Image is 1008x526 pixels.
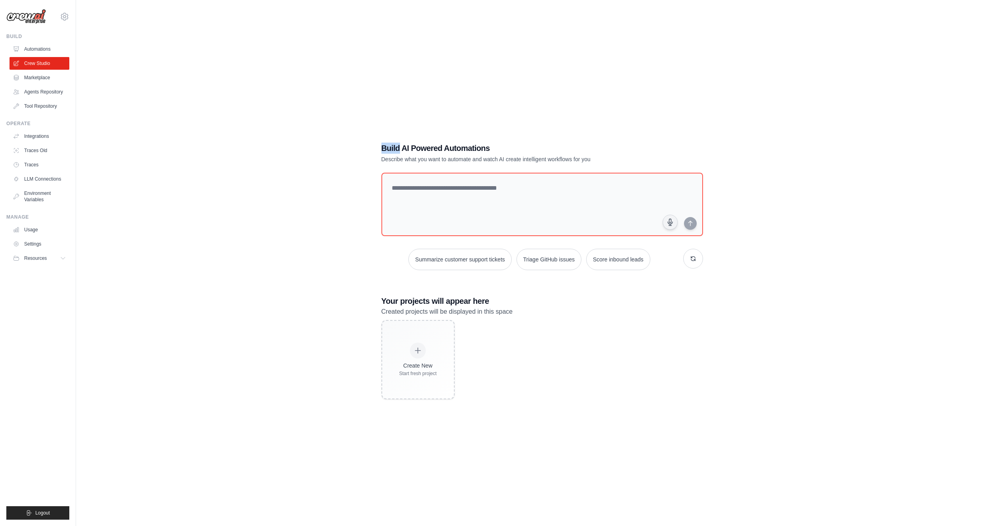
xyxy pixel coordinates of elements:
[381,307,703,317] p: Created projects will be displayed in this space
[10,144,69,157] a: Traces Old
[586,249,650,270] button: Score inbound leads
[6,120,69,127] div: Operate
[35,510,50,516] span: Logout
[663,215,678,230] button: Click to speak your automation idea
[408,249,511,270] button: Summarize customer support tickets
[10,187,69,206] a: Environment Variables
[399,362,437,370] div: Create New
[10,173,69,185] a: LLM Connections
[24,255,47,261] span: Resources
[6,33,69,40] div: Build
[10,43,69,55] a: Automations
[10,158,69,171] a: Traces
[381,143,648,154] h1: Build AI Powered Automations
[381,155,648,163] p: Describe what you want to automate and watch AI create intelligent workflows for you
[10,223,69,236] a: Usage
[10,86,69,98] a: Agents Repository
[968,488,1008,526] iframe: Chat Widget
[10,130,69,143] a: Integrations
[10,100,69,112] a: Tool Repository
[10,238,69,250] a: Settings
[399,370,437,377] div: Start fresh project
[968,488,1008,526] div: 聊天小组件
[516,249,581,270] button: Triage GitHub issues
[381,295,703,307] h3: Your projects will appear here
[6,9,46,24] img: Logo
[683,249,703,269] button: Get new suggestions
[6,214,69,220] div: Manage
[10,57,69,70] a: Crew Studio
[10,252,69,265] button: Resources
[6,506,69,520] button: Logout
[10,71,69,84] a: Marketplace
